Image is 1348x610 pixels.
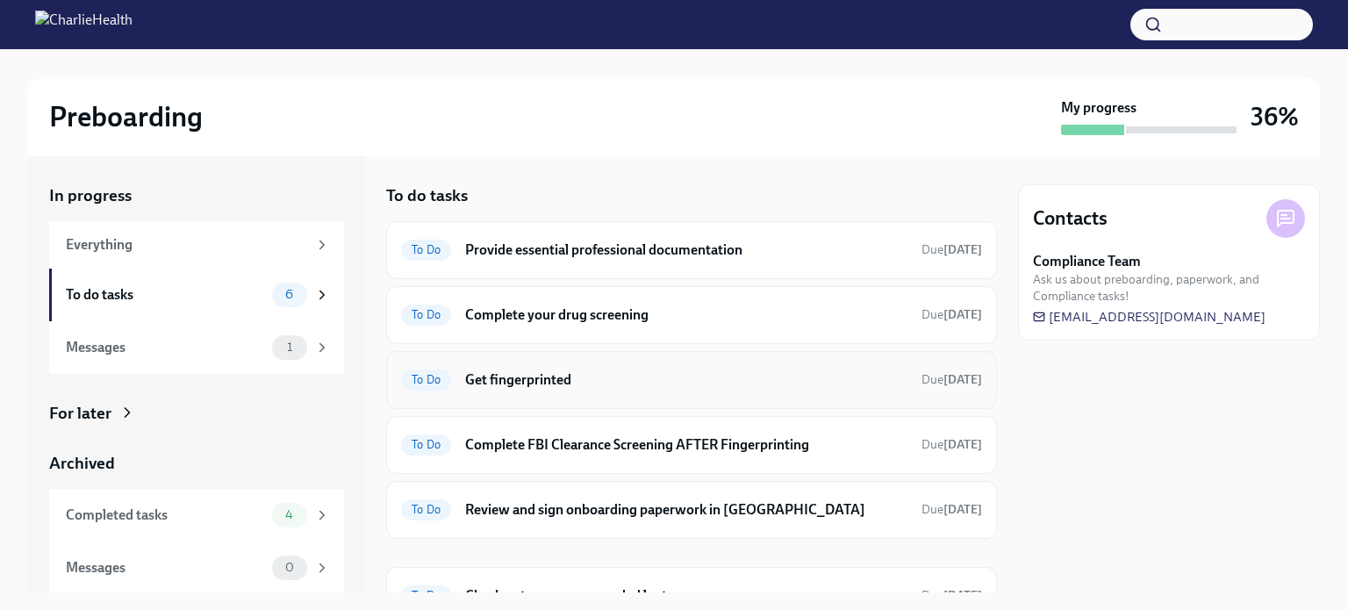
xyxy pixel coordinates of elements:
[921,306,982,323] span: August 25th, 2025 09:00
[943,588,982,603] strong: [DATE]
[401,438,451,451] span: To Do
[275,561,305,574] span: 0
[401,301,982,329] a: To DoComplete your drug screeningDue[DATE]
[921,242,982,257] span: Due
[401,366,982,394] a: To DoGet fingerprintedDue[DATE]
[401,589,451,602] span: To Do
[401,496,982,524] a: To DoReview and sign onboarding paperwork in [GEOGRAPHIC_DATA]Due[DATE]
[943,242,982,257] strong: [DATE]
[465,370,907,390] h6: Get fingerprinted
[465,305,907,325] h6: Complete your drug screening
[401,243,451,256] span: To Do
[49,542,344,594] a: Messages0
[1033,252,1141,271] strong: Compliance Team
[49,452,344,475] a: Archived
[66,558,265,578] div: Messages
[49,402,111,425] div: For later
[921,371,982,388] span: August 25th, 2025 09:00
[1033,271,1305,305] span: Ask us about preboarding, paperwork, and Compliance tasks!
[943,372,982,387] strong: [DATE]
[1251,101,1299,133] h3: 36%
[921,501,982,518] span: August 28th, 2025 09:00
[35,11,133,39] img: CharlieHealth
[401,236,982,264] a: To DoProvide essential professional documentationDue[DATE]
[401,308,451,321] span: To Do
[49,321,344,374] a: Messages1
[49,221,344,269] a: Everything
[401,582,982,610] a: To DoCheck out our recommended laptop specsDue[DATE]
[465,500,907,520] h6: Review and sign onboarding paperwork in [GEOGRAPHIC_DATA]
[943,437,982,452] strong: [DATE]
[921,437,982,452] span: Due
[66,506,265,525] div: Completed tasks
[276,341,303,354] span: 1
[275,508,304,521] span: 4
[275,288,304,301] span: 6
[49,269,344,321] a: To do tasks6
[921,241,982,258] span: August 24th, 2025 09:00
[1033,308,1266,326] a: [EMAIL_ADDRESS][DOMAIN_NAME]
[66,235,307,255] div: Everything
[921,587,982,604] span: August 25th, 2025 09:00
[49,402,344,425] a: For later
[943,502,982,517] strong: [DATE]
[921,588,982,603] span: Due
[921,502,982,517] span: Due
[943,307,982,322] strong: [DATE]
[66,285,265,305] div: To do tasks
[401,431,982,459] a: To DoComplete FBI Clearance Screening AFTER FingerprintingDue[DATE]
[465,586,907,606] h6: Check out our recommended laptop specs
[465,240,907,260] h6: Provide essential professional documentation
[49,184,344,207] a: In progress
[1033,205,1108,232] h4: Contacts
[49,489,344,542] a: Completed tasks4
[401,373,451,386] span: To Do
[386,184,468,207] h5: To do tasks
[1061,98,1136,118] strong: My progress
[921,436,982,453] span: August 28th, 2025 09:00
[921,307,982,322] span: Due
[66,338,265,357] div: Messages
[465,435,907,455] h6: Complete FBI Clearance Screening AFTER Fingerprinting
[921,372,982,387] span: Due
[49,99,203,134] h2: Preboarding
[401,503,451,516] span: To Do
